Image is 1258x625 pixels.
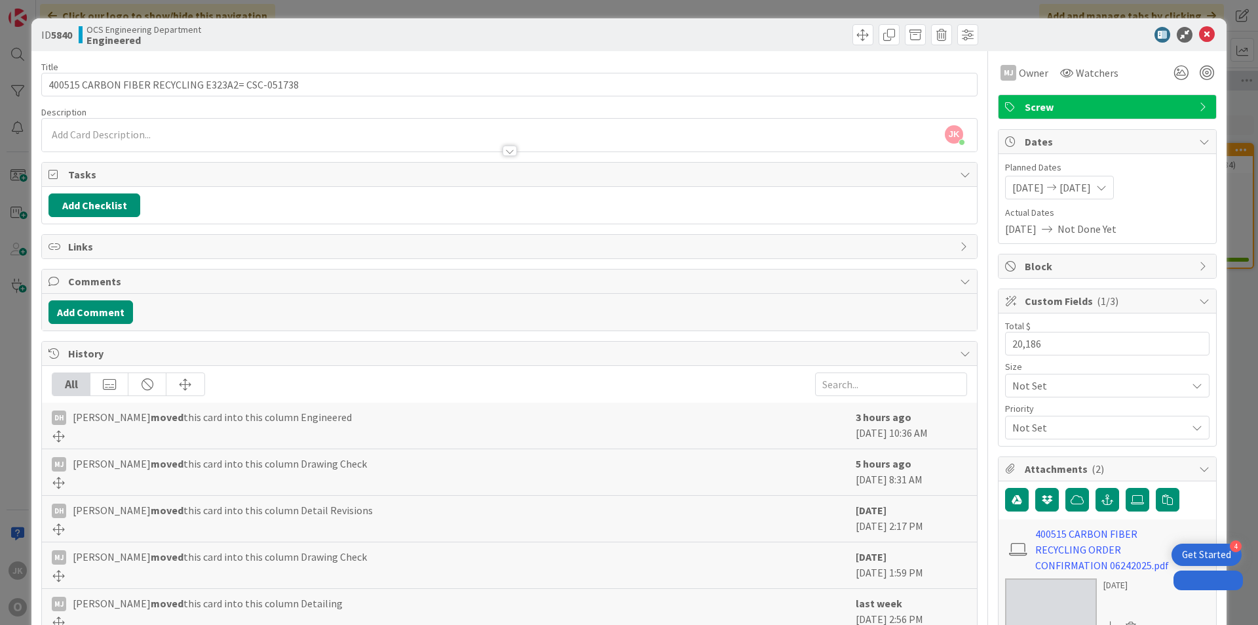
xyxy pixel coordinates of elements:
[52,597,66,611] div: MJ
[73,409,352,425] span: [PERSON_NAME] this card into this column Engineered
[1103,578,1141,592] div: [DATE]
[1019,65,1048,81] span: Owner
[1005,221,1037,237] span: [DATE]
[856,549,967,582] div: [DATE] 1:59 PM
[1025,258,1192,274] span: Block
[1092,462,1104,475] span: ( 2 )
[815,373,967,396] input: Search...
[52,504,66,518] div: DH
[52,550,66,565] div: MJ
[86,24,201,35] span: OCS Engineering Department
[1012,180,1044,195] span: [DATE]
[856,409,967,442] div: [DATE] 10:36 AM
[73,502,373,518] span: [PERSON_NAME] this card into this column Detail Revisions
[1005,206,1210,220] span: Actual Dates
[41,73,978,96] input: type card name here...
[86,35,201,45] b: Engineered
[856,502,967,535] div: [DATE] 2:17 PM
[1005,404,1210,413] div: Priority
[1025,99,1192,115] span: Screw
[151,550,183,563] b: moved
[1182,548,1231,561] div: Get Started
[1025,293,1192,309] span: Custom Fields
[52,457,66,472] div: MJ
[856,504,886,517] b: [DATE]
[41,61,58,73] label: Title
[73,549,367,565] span: [PERSON_NAME] this card into this column Drawing Check
[1005,161,1210,174] span: Planned Dates
[151,504,183,517] b: moved
[1058,221,1116,237] span: Not Done Yet
[68,346,953,361] span: History
[151,411,183,424] b: moved
[1230,540,1242,552] div: 4
[1005,362,1210,371] div: Size
[1097,294,1118,308] span: ( 1/3 )
[856,597,902,610] b: last week
[1012,418,1180,437] span: Not Set
[73,595,343,611] span: [PERSON_NAME] this card into this column Detailing
[41,27,72,43] span: ID
[68,273,953,289] span: Comments
[1076,65,1118,81] span: Watchers
[68,239,953,254] span: Links
[1025,461,1192,477] span: Attachments
[51,28,72,41] b: 5840
[1172,544,1242,566] div: Open Get Started checklist, remaining modules: 4
[856,550,886,563] b: [DATE]
[1005,320,1031,332] label: Total $
[1012,376,1180,395] span: Not Set
[1001,65,1016,81] div: MJ
[52,373,90,395] div: All
[151,457,183,470] b: moved
[52,411,66,425] div: DH
[151,597,183,610] b: moved
[1035,526,1187,573] a: 400515 CARBON FIBER RECYCLING ORDER CONFIRMATION 06242025.pdf
[856,456,967,489] div: [DATE] 8:31 AM
[856,457,911,470] b: 5 hours ago
[1025,134,1192,150] span: Dates
[68,167,953,182] span: Tasks
[48,300,133,324] button: Add Comment
[41,106,86,118] span: Description
[48,193,140,217] button: Add Checklist
[856,411,911,424] b: 3 hours ago
[945,125,963,144] span: JK
[1059,180,1091,195] span: [DATE]
[73,456,367,472] span: [PERSON_NAME] this card into this column Drawing Check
